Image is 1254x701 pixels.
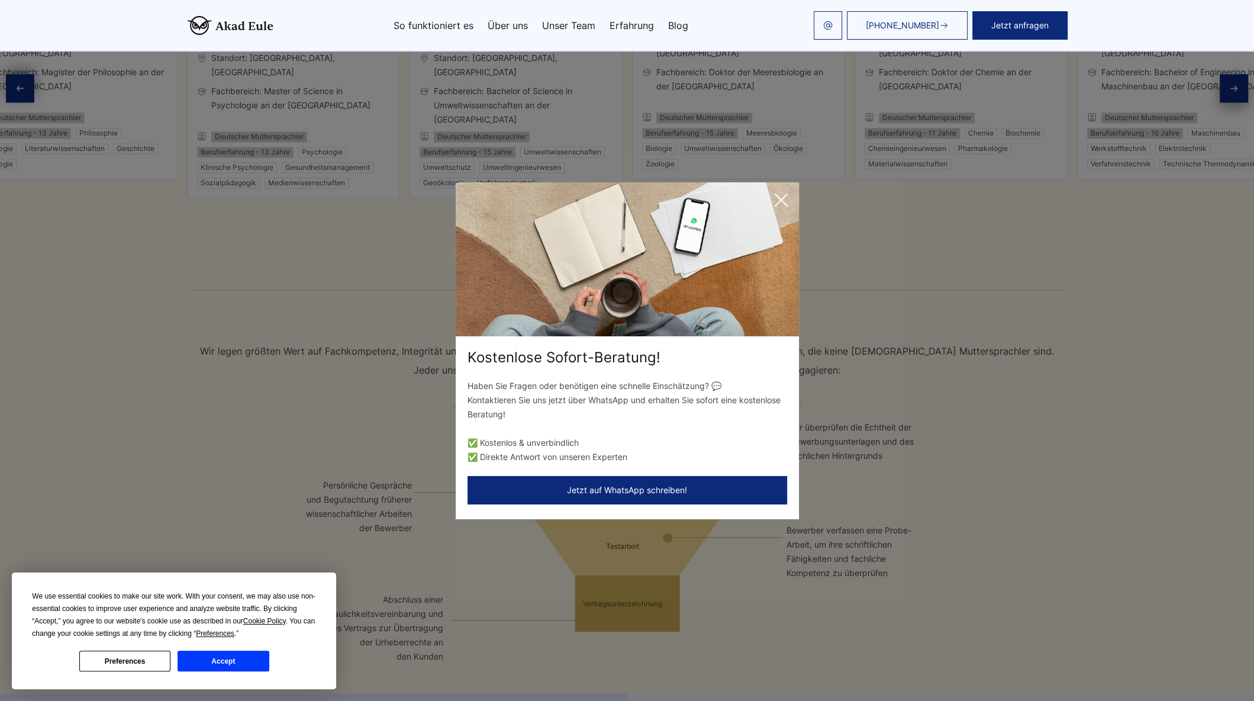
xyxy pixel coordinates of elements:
[468,379,787,422] p: Haben Sie Fragen oder benötigen eine schnelle Einschätzung? 💬 Kontaktieren Sie uns jetzt über Wha...
[468,436,787,450] li: ✅ Kostenlos & unverbindlich
[79,651,170,671] button: Preferences
[32,590,316,640] div: We use essential cookies to make our site work. With your consent, we may also use non-essential ...
[972,11,1068,40] button: Jetzt anfragen
[468,476,787,504] button: Jetzt auf WhatsApp schreiben!
[610,21,654,30] a: Erfahrung
[866,21,939,30] span: [PHONE_NUMBER]
[823,21,833,30] img: email
[456,348,799,367] div: Kostenlose Sofort-Beratung!
[668,21,688,30] a: Blog
[178,651,269,671] button: Accept
[187,16,273,35] img: logo
[488,21,528,30] a: Über uns
[243,617,286,625] span: Cookie Policy
[468,450,787,464] li: ✅ Direkte Antwort von unseren Experten
[456,182,799,336] img: exit
[394,21,473,30] a: So funktioniert es
[542,21,595,30] a: Unser Team
[196,629,234,638] span: Preferences
[12,573,336,689] div: Cookie Consent Prompt
[847,11,968,40] a: [PHONE_NUMBER]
